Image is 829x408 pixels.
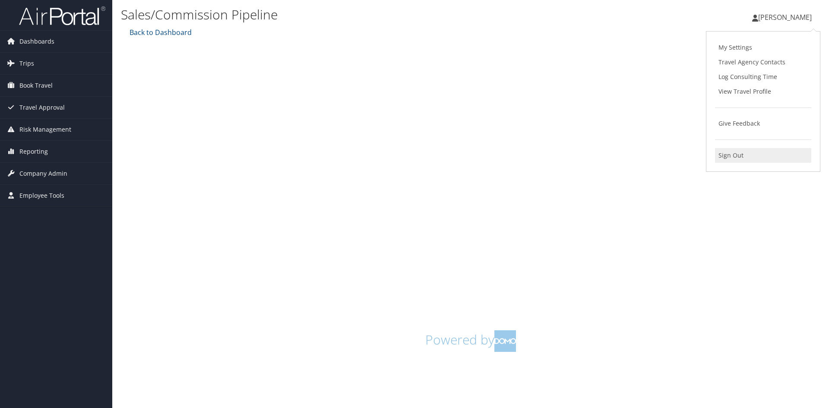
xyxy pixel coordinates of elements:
[19,119,71,140] span: Risk Management
[19,185,64,206] span: Employee Tools
[715,55,811,70] a: Travel Agency Contacts
[715,40,811,55] a: My Settings
[758,13,812,22] span: [PERSON_NAME]
[19,75,53,96] span: Book Travel
[19,97,65,118] span: Travel Approval
[715,116,811,131] a: Give Feedback
[715,70,811,84] a: Log Consulting Time
[494,330,516,352] img: domo-logo.png
[127,28,192,37] a: Back to Dashboard
[715,148,811,163] a: Sign Out
[19,163,67,184] span: Company Admin
[121,6,587,24] h1: Sales/Commission Pipeline
[19,53,34,74] span: Trips
[19,6,105,26] img: airportal-logo.png
[752,4,820,30] a: [PERSON_NAME]
[715,84,811,99] a: View Travel Profile
[19,141,48,162] span: Reporting
[19,31,54,52] span: Dashboards
[127,330,814,352] h1: Powered by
